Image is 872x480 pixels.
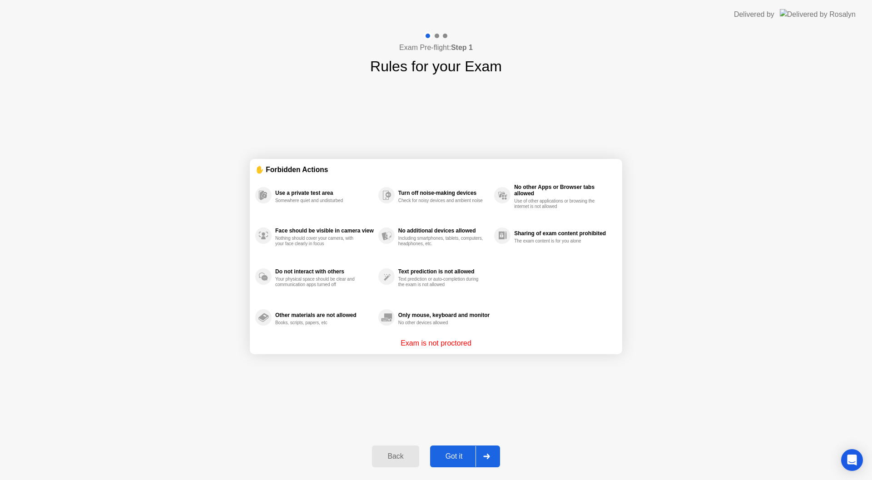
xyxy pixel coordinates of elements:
[398,228,490,234] div: No additional devices allowed
[399,42,473,53] h4: Exam Pre-flight:
[401,338,471,349] p: Exam is not proctored
[275,190,374,196] div: Use a private test area
[275,312,374,318] div: Other materials are not allowed
[375,452,416,460] div: Back
[734,9,774,20] div: Delivered by
[514,198,600,209] div: Use of other applications or browsing the internet is not allowed
[398,198,484,203] div: Check for noisy devices and ambient noise
[514,184,612,197] div: No other Apps or Browser tabs allowed
[275,277,361,287] div: Your physical space should be clear and communication apps turned off
[370,55,502,77] h1: Rules for your Exam
[275,268,374,275] div: Do not interact with others
[398,277,484,287] div: Text prediction or auto-completion during the exam is not allowed
[275,198,361,203] div: Somewhere quiet and undisturbed
[514,230,612,237] div: Sharing of exam content prohibited
[451,44,473,51] b: Step 1
[255,164,617,175] div: ✋ Forbidden Actions
[275,320,361,326] div: Books, scripts, papers, etc
[780,9,856,20] img: Delivered by Rosalyn
[372,445,419,467] button: Back
[275,236,361,247] div: Nothing should cover your camera, with your face clearly in focus
[430,445,500,467] button: Got it
[433,452,476,460] div: Got it
[398,190,490,196] div: Turn off noise-making devices
[398,268,490,275] div: Text prediction is not allowed
[514,238,600,244] div: The exam content is for you alone
[398,236,484,247] div: Including smartphones, tablets, computers, headphones, etc.
[398,320,484,326] div: No other devices allowed
[398,312,490,318] div: Only mouse, keyboard and monitor
[841,449,863,471] div: Open Intercom Messenger
[275,228,374,234] div: Face should be visible in camera view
